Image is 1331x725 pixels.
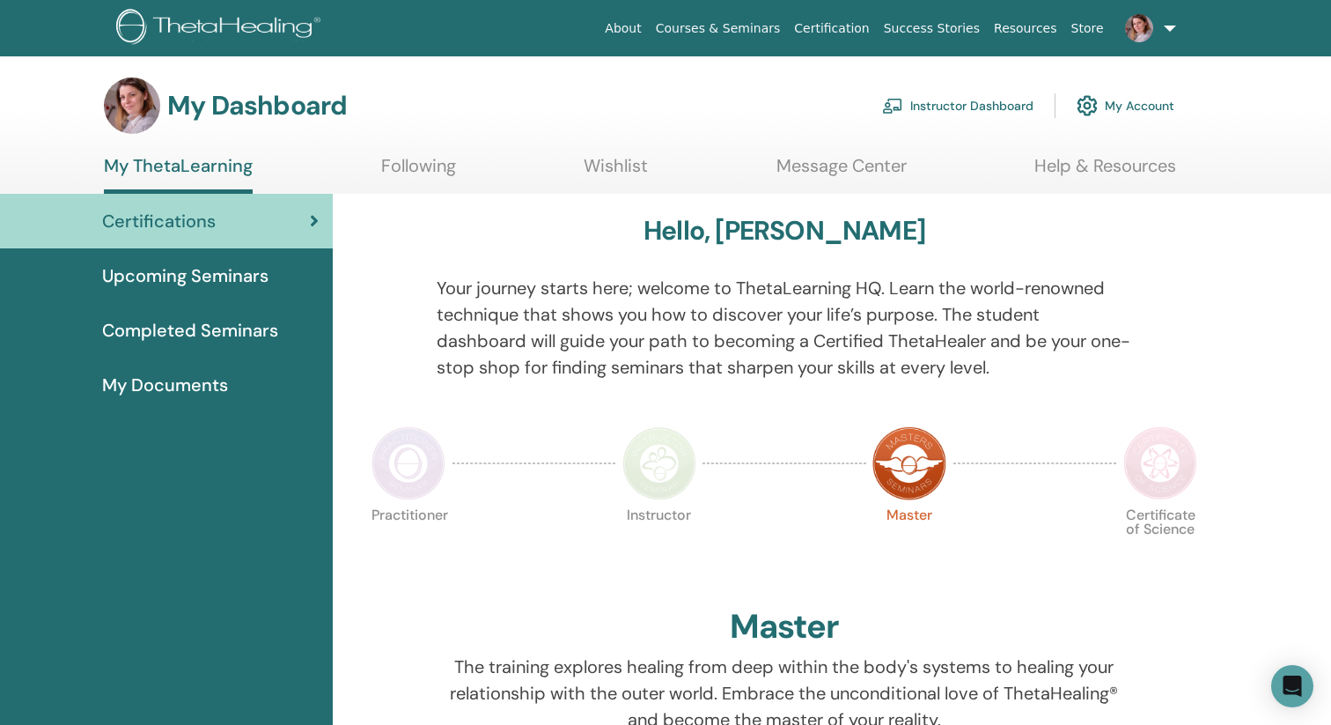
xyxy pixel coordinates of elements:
[102,263,268,289] span: Upcoming Seminars
[102,372,228,398] span: My Documents
[1271,665,1313,707] div: Open Intercom Messenger
[776,155,907,189] a: Message Center
[622,508,696,582] p: Instructor
[381,155,456,189] a: Following
[1077,86,1174,125] a: My Account
[1034,155,1176,189] a: Help & Resources
[371,426,445,500] img: Practitioner
[787,12,876,45] a: Certification
[872,426,946,500] img: Master
[987,12,1064,45] a: Resources
[622,426,696,500] img: Instructor
[1064,12,1111,45] a: Store
[872,508,946,582] p: Master
[102,208,216,234] span: Certifications
[882,86,1033,125] a: Instructor Dashboard
[882,98,903,114] img: chalkboard-teacher.svg
[1123,508,1197,582] p: Certificate of Science
[116,9,327,48] img: logo.png
[371,508,445,582] p: Practitioner
[1077,91,1098,121] img: cog.svg
[730,607,839,647] h2: Master
[598,12,648,45] a: About
[1123,426,1197,500] img: Certificate of Science
[104,78,160,134] img: default.jpg
[167,90,347,122] h3: My Dashboard
[877,12,987,45] a: Success Stories
[649,12,788,45] a: Courses & Seminars
[643,215,925,247] h3: Hello, [PERSON_NAME]
[437,275,1132,381] p: Your journey starts here; welcome to ThetaLearning HQ. Learn the world-renowned technique that sh...
[102,317,278,344] span: Completed Seminars
[1125,14,1153,42] img: default.jpg
[584,155,648,189] a: Wishlist
[104,155,253,194] a: My ThetaLearning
